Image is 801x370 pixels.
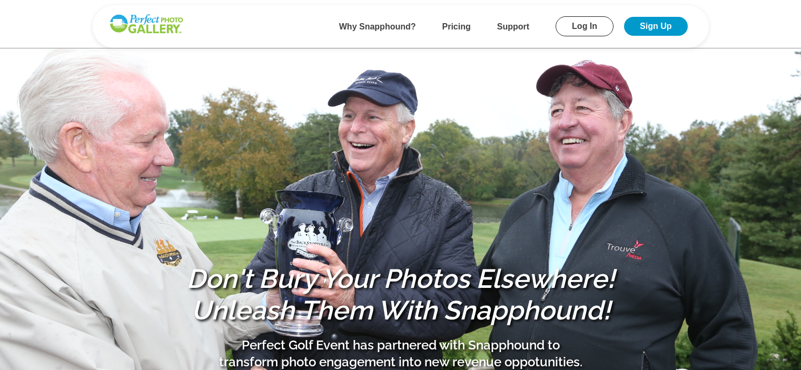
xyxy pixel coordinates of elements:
a: Support [497,22,529,31]
img: Snapphound Logo [108,13,184,35]
a: Why Snapphound? [339,22,416,31]
a: Sign Up [624,17,687,36]
a: Pricing [442,22,471,31]
a: Log In [556,16,614,36]
h1: Don't Bury Your Photos Elsewhere! Unleash Them With Snapphound! [180,263,622,326]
